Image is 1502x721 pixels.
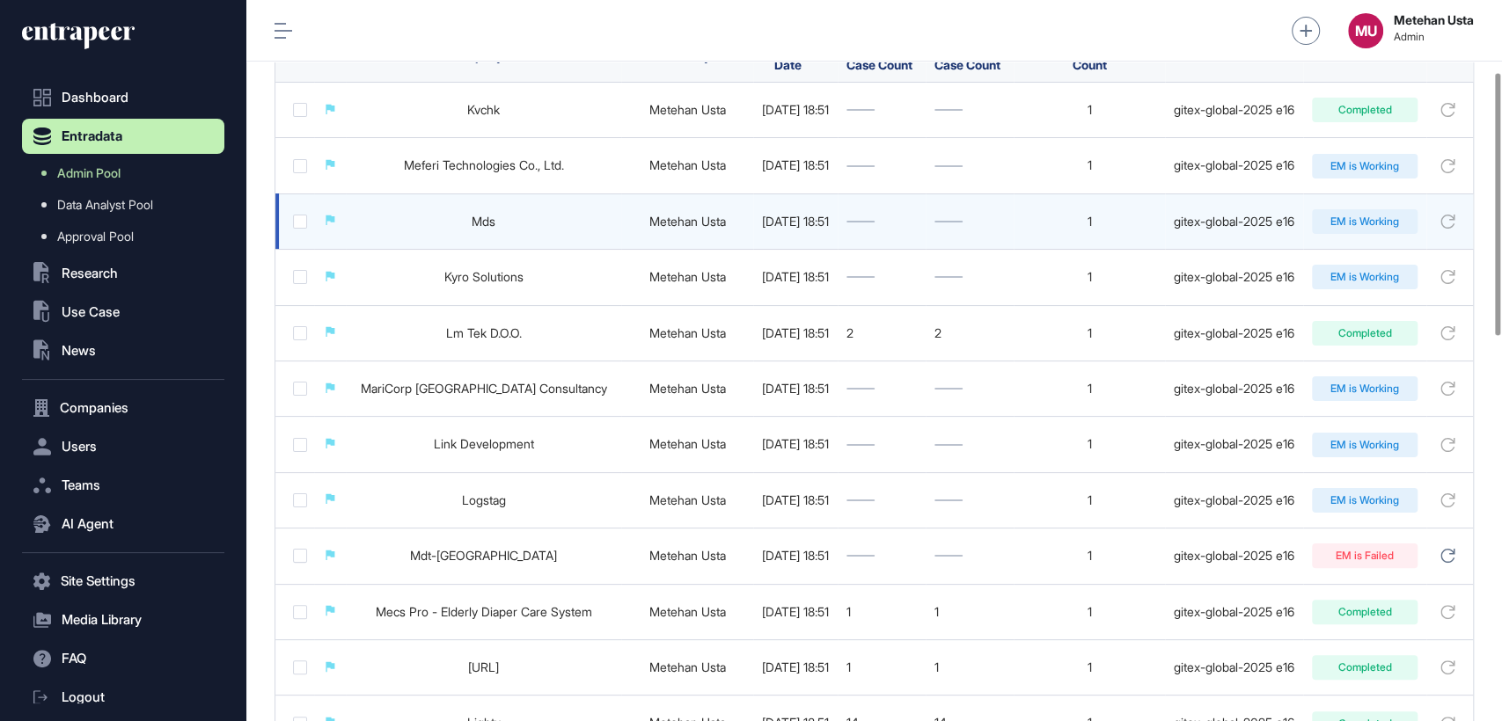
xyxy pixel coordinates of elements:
[22,429,224,464] button: Users
[1174,103,1294,117] div: gitex-global-2025 e16
[22,80,224,115] a: Dashboard
[57,198,153,212] span: Data Analyst Pool
[62,613,142,627] span: Media Library
[31,221,224,252] a: Approval Pool
[1174,382,1294,396] div: gitex-global-2025 e16
[57,166,121,180] span: Admin Pool
[1174,660,1294,674] div: gitex-global-2025 e16
[60,401,128,415] span: Companies
[1022,549,1156,563] div: 1
[57,229,134,244] span: Approval Pool
[1174,158,1294,172] div: gitex-global-2025 e16
[762,215,829,229] div: [DATE] 18:51
[62,690,105,704] span: Logout
[1022,493,1156,507] div: 1
[762,326,829,340] div: [DATE] 18:51
[1312,600,1418,624] div: Completed
[934,660,1005,674] div: 1
[1022,215,1156,229] div: 1
[1312,321,1418,346] div: Completed
[1312,433,1418,457] div: EM is Working
[1022,103,1156,117] div: 1
[1174,437,1294,451] div: gitex-global-2025 e16
[649,492,726,507] a: Metehan Usta
[762,549,829,563] div: [DATE] 18:51
[22,119,224,154] button: Entradata
[22,506,224,542] button: AI Agent
[1022,660,1156,674] div: 1
[1312,543,1418,568] div: EM is Failed
[22,641,224,676] button: FAQ
[376,604,592,619] a: Mecs Pro - Elderly Diaper Care System
[22,602,224,637] button: Media Library
[22,295,224,330] button: Use Case
[1022,326,1156,340] div: 1
[410,548,557,563] a: Mdt-[GEOGRAPHIC_DATA]
[649,325,726,340] a: Metehan Usta
[762,158,829,172] div: [DATE] 18:51
[62,266,118,280] span: Research
[934,605,1005,619] div: 1
[649,269,726,284] a: Metehan Usta
[1022,605,1156,619] div: 1
[762,382,829,396] div: [DATE] 18:51
[62,478,100,492] span: Teams
[762,493,829,507] div: [DATE] 18:51
[846,660,917,674] div: 1
[649,548,726,563] a: Metehan Usta
[1394,31,1474,43] span: Admin
[1312,154,1418,178] div: EM is Working
[62,517,114,531] span: AI Agent
[1394,13,1474,27] strong: Metehan Usta
[472,214,495,229] a: Mds
[444,269,524,284] a: Kyro Solutions
[62,305,120,319] span: Use Case
[1022,270,1156,284] div: 1
[1174,605,1294,619] div: gitex-global-2025 e16
[22,256,224,291] button: Research
[22,390,224,426] button: Companies
[31,157,224,189] a: Admin Pool
[1174,270,1294,284] div: gitex-global-2025 e16
[61,574,136,588] span: Site Settings
[22,468,224,503] button: Teams
[22,564,224,599] button: Site Settings
[649,436,726,451] a: Metehan Usta
[649,157,726,172] a: Metehan Usta
[22,680,224,715] a: Logout
[31,189,224,221] a: Data Analyst Pool
[1312,265,1418,289] div: EM is Working
[1174,549,1294,563] div: gitex-global-2025 e16
[62,652,86,666] span: FAQ
[446,325,522,340] a: Lm Tek D.O.O.
[649,604,726,619] a: Metehan Usta
[1348,13,1383,48] button: MU
[1174,493,1294,507] div: gitex-global-2025 e16
[1312,209,1418,234] div: EM is Working
[649,102,726,117] a: Metehan Usta
[1312,98,1418,122] div: Completed
[649,381,726,396] a: Metehan Usta
[468,659,499,674] a: [URL]
[762,270,829,284] div: [DATE] 18:51
[762,660,829,674] div: [DATE] 18:51
[62,344,96,358] span: News
[649,659,726,674] a: Metehan Usta
[649,214,726,229] a: Metehan Usta
[1022,382,1156,396] div: 1
[1312,655,1418,680] div: Completed
[762,605,829,619] div: [DATE] 18:51
[1220,48,1248,63] span: Note
[22,333,224,368] button: News
[1022,437,1156,451] div: 1
[1312,488,1418,513] div: EM is Working
[846,605,917,619] div: 1
[62,91,128,105] span: Dashboard
[1022,158,1156,172] div: 1
[62,440,97,454] span: Users
[361,381,607,396] a: MariCorp [GEOGRAPHIC_DATA] Consultancy
[404,157,564,172] a: Meferi Technologies Co., Ltd.
[1312,376,1418,401] div: EM is Working
[1174,326,1294,340] div: gitex-global-2025 e16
